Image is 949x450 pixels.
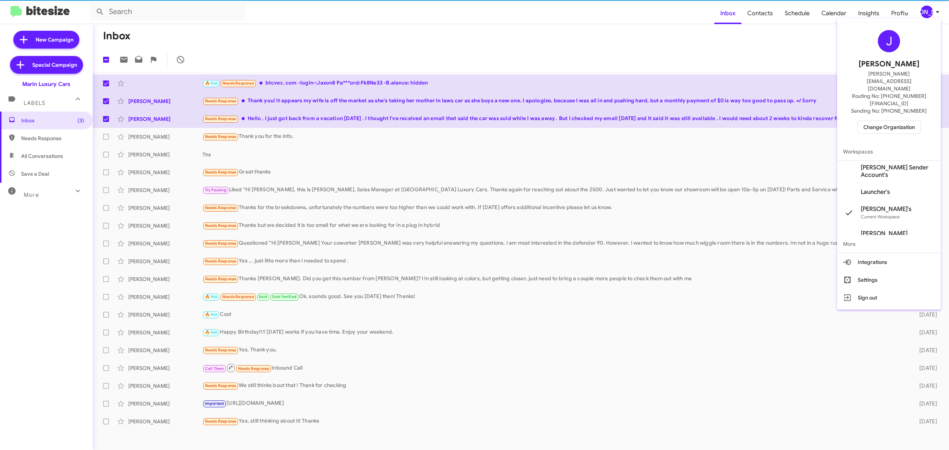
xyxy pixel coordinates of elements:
button: Settings [837,271,941,289]
button: Sign out [837,289,941,307]
div: J [878,30,900,52]
span: Change Organization [863,121,915,133]
span: Launcher's [861,188,890,196]
span: Routing No: [PHONE_NUMBER][FINANCIAL_ID] [846,92,932,107]
button: Integrations [837,253,941,271]
span: [PERSON_NAME] [861,230,907,237]
span: Current Workspace [861,214,900,219]
button: Change Organization [857,120,921,134]
span: More [837,235,941,253]
span: Workspaces [837,143,941,161]
span: [PERSON_NAME][EMAIL_ADDRESS][DOMAIN_NAME] [846,70,932,92]
span: [PERSON_NAME]'s [861,205,912,213]
span: [PERSON_NAME] Sender Account's [861,164,935,179]
span: Sending No: [PHONE_NUMBER] [851,107,927,115]
span: [PERSON_NAME] [859,58,919,70]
